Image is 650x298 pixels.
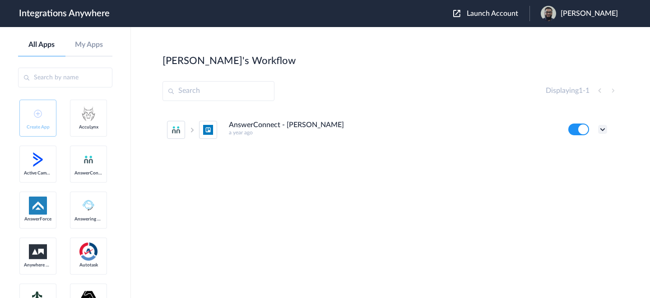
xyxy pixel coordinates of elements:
[229,129,556,136] h5: a year ago
[29,197,47,215] img: af-app-logo.svg
[24,262,52,268] span: Anywhere Works
[29,151,47,169] img: active-campaign-logo.svg
[579,87,583,94] span: 1
[162,55,296,67] h2: [PERSON_NAME]'s Workflow
[585,87,590,94] span: 1
[19,8,110,19] h1: Integrations Anywhere
[18,68,112,87] input: Search by name
[74,216,102,222] span: Answering Service
[24,124,52,130] span: Create App
[453,10,460,17] img: launch-acct-icon.svg
[34,110,42,118] img: add-icon.svg
[546,87,590,95] h4: Displaying -
[79,197,97,215] img: Answering_service.png
[65,41,113,49] a: My Apps
[453,9,529,18] button: Launch Account
[74,170,102,176] span: AnswerConnect
[74,262,102,268] span: Autotask
[467,10,518,17] span: Launch Account
[79,243,97,261] img: autotask.png
[18,41,65,49] a: All Apps
[162,81,274,101] input: Search
[74,124,102,130] span: AccuLynx
[24,170,52,176] span: Active Campaign
[24,216,52,222] span: AnswerForce
[561,9,618,18] span: [PERSON_NAME]
[229,121,344,129] h4: AnswerConnect - [PERSON_NAME]
[83,154,94,165] img: answerconnect-logo.svg
[79,105,97,123] img: acculynx-logo.svg
[29,244,47,259] img: aww.png
[541,6,556,21] img: 6bc42ec6-7740-4fa3-91e9-94c56f2047da.jpeg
